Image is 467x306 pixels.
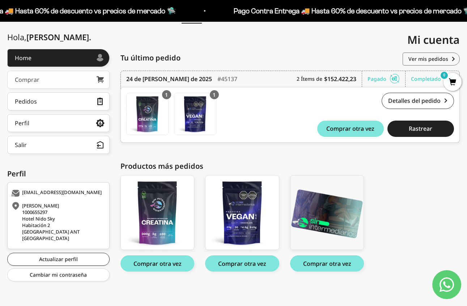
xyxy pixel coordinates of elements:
img: creatina_01_large.png [121,176,194,250]
div: Pagado [368,71,406,87]
b: $152.422,23 [324,75,356,83]
span: Comprar otra vez [326,126,374,131]
div: Perfil [15,120,29,126]
button: Comprar otra vez [290,255,364,272]
a: Actualizar perfil [7,253,110,266]
div: Hola, [7,33,91,42]
button: Comprar otra vez [120,255,195,272]
time: 24 de [PERSON_NAME] de 2025 [126,75,212,83]
mark: 0 [440,71,449,80]
span: Rastrear [409,126,432,131]
div: #45137 [217,71,237,87]
a: Home [7,49,110,67]
a: Membresía Anual [290,175,364,250]
span: Mi cuenta [407,32,460,47]
a: Detalles del pedido [382,93,454,109]
div: Productos más pedidos [120,161,460,172]
img: Translation missing: es.Proteína Vegan - Chocolate - Chocolate 2lb [174,93,216,135]
div: 1 [162,90,171,99]
div: 2 Ítems de [297,71,362,87]
div: 1 [210,90,219,99]
img: b091a5be-4bb1-4136-881d-32454b4358fa_1_large.png [290,176,364,250]
a: Pedidos [7,92,110,110]
div: Pedidos [15,98,37,104]
div: [EMAIL_ADDRESS][DOMAIN_NAME] [11,190,104,197]
div: [PERSON_NAME] 1000655297 Hotel Nido Sky Habitación 2 [GEOGRAPHIC_DATA] ANT [GEOGRAPHIC_DATA] [11,202,104,242]
a: Proteína Vegan - Chocolate - Chocolate 2lb [174,93,216,135]
a: Comprar [7,71,110,89]
button: Rastrear [387,121,454,137]
div: Home [15,55,31,61]
a: 0 [443,79,462,87]
span: [PERSON_NAME] [26,32,91,42]
a: Perfil [7,114,110,132]
div: Salir [15,142,27,148]
button: Comprar otra vez [205,255,279,272]
span: . [89,32,91,42]
img: vegan_chocolate_front_1_e120407d-1542-4c21-ae28-4ef7eb990a73_large.png [205,176,279,250]
span: Tu último pedido [120,53,181,63]
a: Creatina Monohidrato [120,175,195,250]
a: Creatina Monohidrato [126,93,169,135]
a: Cambiar mi contraseña [7,268,110,281]
a: Ver mis pedidos [403,53,460,66]
img: Translation missing: es.Creatina Monohidrato [127,93,168,135]
div: Comprar [15,77,39,83]
button: Salir [7,136,110,154]
a: Proteína Vegan - Chocolate - Chocolate 2lb [205,175,279,250]
div: Perfil [7,168,110,179]
button: Comprar otra vez [317,121,384,137]
div: Completado [411,71,454,87]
